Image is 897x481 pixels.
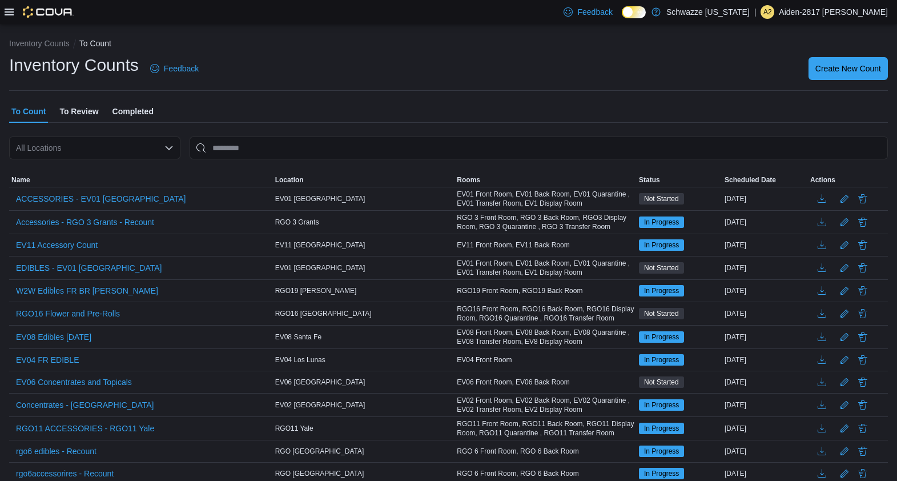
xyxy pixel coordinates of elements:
[644,308,679,319] span: Not Started
[761,5,774,19] div: Aiden-2817 Cano
[639,262,684,274] span: Not Started
[11,100,46,123] span: To Count
[722,467,808,480] div: [DATE]
[722,444,808,458] div: [DATE]
[454,187,637,210] div: EV01 Front Room, EV01 Back Room, EV01 Quarantine , EV01 Transfer Room, EV1 Display Room
[275,309,372,318] span: RGO16 [GEOGRAPHIC_DATA]
[639,175,660,185] span: Status
[644,355,679,365] span: In Progress
[9,173,273,187] button: Name
[644,240,679,250] span: In Progress
[838,259,851,276] button: Edit count details
[722,261,808,275] div: [DATE]
[838,374,851,391] button: Edit count details
[722,375,808,389] div: [DATE]
[9,38,888,51] nav: An example of EuiBreadcrumbs
[644,263,679,273] span: Not Started
[644,400,679,410] span: In Progress
[275,400,365,410] span: EV02 [GEOGRAPHIC_DATA]
[190,137,888,159] input: This is a search bar. After typing your query, hit enter to filter the results lower in the page.
[454,211,637,234] div: RGO 3 Front Room, RGO 3 Back Room, RGO3 Display Room, RGO 3 Quarantine , RGO 3 Transfer Room
[722,284,808,298] div: [DATE]
[838,443,851,460] button: Edit count details
[856,261,870,275] button: Delete
[838,190,851,207] button: Edit count details
[275,355,325,364] span: EV04 Los Lunas
[856,238,870,252] button: Delete
[722,215,808,229] div: [DATE]
[644,423,679,434] span: In Progress
[722,398,808,412] div: [DATE]
[16,239,98,251] span: EV11 Accessory Count
[644,332,679,342] span: In Progress
[11,396,158,414] button: Concentrates - [GEOGRAPHIC_DATA]
[856,284,870,298] button: Delete
[11,374,136,391] button: EV06 Concentrates and Topicals
[275,447,364,456] span: RGO [GEOGRAPHIC_DATA]
[16,193,186,205] span: ACCESSORIES - EV01 [GEOGRAPHIC_DATA]
[644,377,679,387] span: Not Started
[16,354,79,366] span: EV04 FR EDIBLE
[11,214,159,231] button: Accessories - RGO 3 Grants - Recount
[275,378,365,387] span: EV06 [GEOGRAPHIC_DATA]
[644,468,679,479] span: In Progress
[856,215,870,229] button: Delete
[454,256,637,279] div: EV01 Front Room, EV01 Back Room, EV01 Quarantine , EV01 Transfer Room, EV1 Display Room
[146,57,203,80] a: Feedback
[722,173,808,187] button: Scheduled Date
[856,192,870,206] button: Delete
[639,399,684,411] span: In Progress
[722,192,808,206] div: [DATE]
[164,143,174,153] button: Open list of options
[644,217,679,227] span: In Progress
[639,217,684,228] span: In Progress
[666,5,750,19] p: Schwazze [US_STATE]
[9,54,139,77] h1: Inventory Counts
[856,330,870,344] button: Delete
[838,420,851,437] button: Edit count details
[722,422,808,435] div: [DATE]
[11,328,96,346] button: EV08 Edibles [DATE]
[275,218,319,227] span: RGO 3 Grants
[11,443,101,460] button: rgo6 edibles - Recount
[11,237,102,254] button: EV11 Accessory Count
[644,286,679,296] span: In Progress
[639,354,684,366] span: In Progress
[644,446,679,456] span: In Progress
[559,1,617,23] a: Feedback
[856,307,870,320] button: Delete
[639,446,684,457] span: In Progress
[815,63,881,74] span: Create New Count
[454,394,637,416] div: EV02 Front Room, EV02 Back Room, EV02 Quarantine , EV02 Transfer Room, EV2 Display Room
[16,376,132,388] span: EV06 Concentrates and Topicals
[838,237,851,254] button: Edit count details
[722,353,808,367] div: [DATE]
[722,238,808,252] div: [DATE]
[639,285,684,296] span: In Progress
[275,175,304,185] span: Location
[16,446,96,457] span: rgo6 edibles - Recount
[16,399,154,411] span: Concentrates - [GEOGRAPHIC_DATA]
[639,376,684,388] span: Not Started
[275,424,313,433] span: RGO11 Yale
[16,423,154,434] span: RGO11 ACCESSORIES - RGO11 Yale
[275,469,364,478] span: RGO [GEOGRAPHIC_DATA]
[622,6,646,18] input: Dark Mode
[275,240,365,250] span: EV11 [GEOGRAPHIC_DATA]
[275,263,365,272] span: EV01 [GEOGRAPHIC_DATA]
[23,6,74,18] img: Cova
[11,259,166,276] button: EDIBLES - EV01 [GEOGRAPHIC_DATA]
[16,468,114,479] span: rgo6accessorires - Recount
[11,420,159,437] button: RGO11 ACCESSORIES - RGO11 Yale
[16,285,158,296] span: W2W Edibles FR BR [PERSON_NAME]
[639,193,684,205] span: Not Started
[856,375,870,389] button: Delete
[454,375,637,389] div: EV06 Front Room, EV06 Back Room
[639,423,684,434] span: In Progress
[763,5,772,19] span: A2
[454,353,637,367] div: EV04 Front Room
[11,305,124,322] button: RGO16 Flower and Pre-Rolls
[856,422,870,435] button: Delete
[838,282,851,299] button: Edit count details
